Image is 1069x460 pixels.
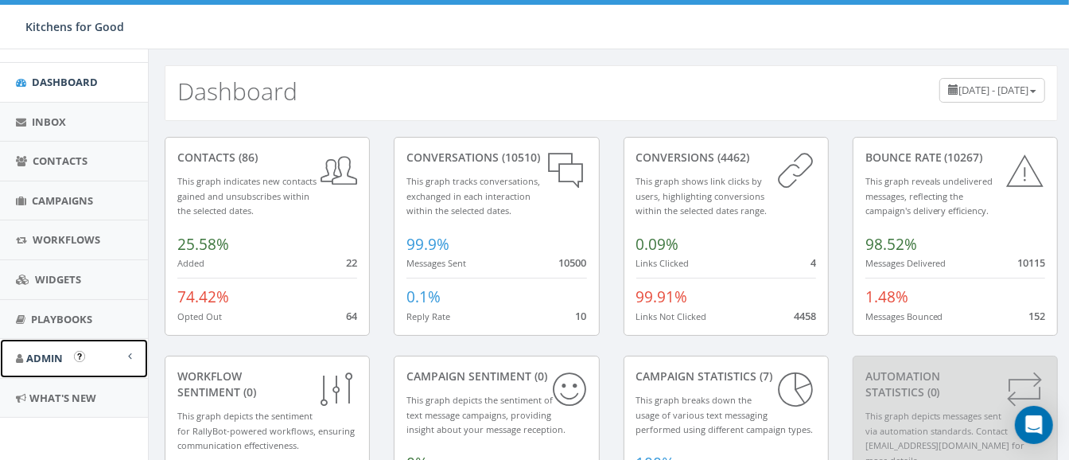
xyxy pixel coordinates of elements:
[715,150,750,165] span: (4462)
[865,287,908,307] span: 1.48%
[235,150,258,165] span: (86)
[406,257,466,269] small: Messages Sent
[499,150,540,165] span: (10510)
[406,310,450,322] small: Reply Rate
[865,257,947,269] small: Messages Delivered
[810,255,816,270] span: 4
[636,287,688,307] span: 99.91%
[924,384,940,400] span: (0)
[636,310,707,322] small: Links Not Clicked
[177,175,317,216] small: This graph indicates new contacts gained and unsubscribes within the selected dates.
[35,272,81,287] span: Widgets
[31,312,92,326] span: Playbooks
[74,351,85,362] button: Open In-App Guide
[636,234,679,255] span: 0.09%
[559,255,587,270] span: 10500
[958,83,1028,97] span: [DATE] - [DATE]
[1017,255,1045,270] span: 10115
[576,309,587,323] span: 10
[346,309,357,323] span: 64
[177,310,222,322] small: Opted Out
[346,255,357,270] span: 22
[406,368,586,384] div: Campaign Sentiment
[865,175,993,216] small: This graph reveals undelivered messages, reflecting the campaign's delivery efficiency.
[636,150,816,166] div: conversions
[406,394,566,435] small: This graph depicts the sentiment of text message campaigns, providing insight about your message ...
[177,257,204,269] small: Added
[406,150,586,166] div: conversations
[406,234,449,255] span: 99.9%
[177,78,297,104] h2: Dashboard
[757,368,773,384] span: (7)
[1028,309,1045,323] span: 152
[177,150,357,166] div: contacts
[25,19,124,34] span: Kitchens for Good
[177,410,355,451] small: This graph depicts the sentiment for RallyBot-powered workflows, ensuring communication effective...
[636,394,814,435] small: This graph breaks down the usage of various text messaging performed using different campaign types.
[33,232,100,247] span: Workflows
[942,150,983,165] span: (10267)
[26,351,63,365] span: Admin
[865,150,1045,166] div: Bounce Rate
[794,309,816,323] span: 4458
[1015,406,1053,444] div: Open Intercom Messenger
[32,193,93,208] span: Campaigns
[177,287,229,307] span: 74.42%
[177,368,357,400] div: Workflow Sentiment
[865,310,943,322] small: Messages Bounced
[406,287,441,307] span: 0.1%
[32,115,66,129] span: Inbox
[636,257,690,269] small: Links Clicked
[33,154,87,168] span: Contacts
[32,75,98,89] span: Dashboard
[865,234,917,255] span: 98.52%
[406,175,540,216] small: This graph tracks conversations, exchanged in each interaction within the selected dates.
[29,391,96,405] span: What's New
[865,368,1045,400] div: Automation Statistics
[636,368,816,384] div: Campaign Statistics
[240,384,256,400] span: (0)
[636,175,768,216] small: This graph shows link clicks by users, highlighting conversions within the selected dates range.
[531,368,547,384] span: (0)
[177,234,229,255] span: 25.58%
